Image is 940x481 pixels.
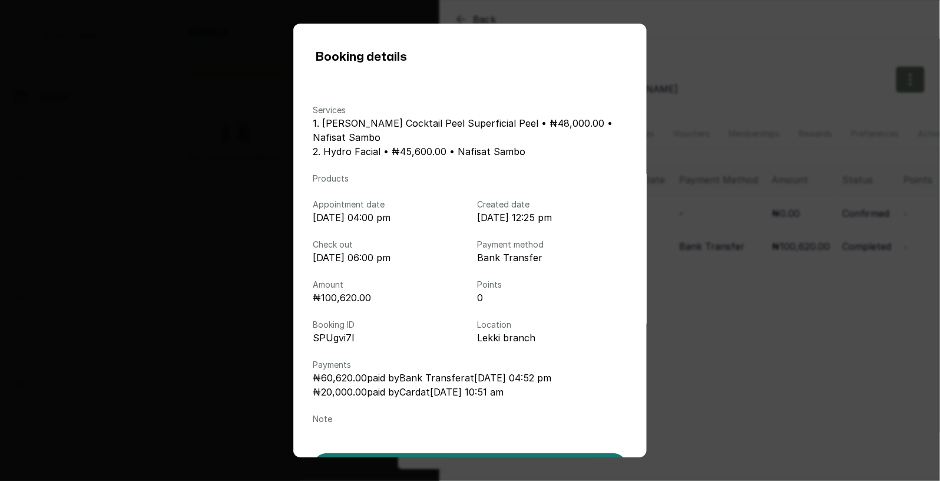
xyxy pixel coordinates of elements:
[313,116,627,144] p: 1. [PERSON_NAME] Cocktail Peel Superficial Peel • ₦48,000.00 • Nafisat Sambo
[313,239,463,251] p: Check out
[313,104,627,116] p: Services
[477,210,627,225] p: [DATE] 12:25 pm
[313,291,463,305] p: ₦100,620.00
[313,385,627,399] p: ₦20,000.00 paid by Card at [DATE] 10:51 am
[477,319,627,331] p: Location
[477,199,627,210] p: Created date
[313,199,463,210] p: Appointment date
[477,239,627,251] p: Payment method
[313,319,463,331] p: Booking ID
[313,144,627,159] p: 2. Hydro Facial • ₦45,600.00 • Nafisat Sambo
[313,279,463,291] p: Amount
[313,371,627,385] p: ₦60,620.00 paid by Bank Transfer at [DATE] 04:52 pm
[313,359,627,371] p: Payments
[313,210,463,225] p: [DATE] 04:00 pm
[313,251,463,265] p: [DATE] 06:00 pm
[477,251,627,265] p: Bank Transfer
[477,279,627,291] p: Points
[477,291,627,305] p: 0
[477,331,627,345] p: Lekki branch
[313,413,627,425] p: Note
[313,173,627,185] p: Products
[313,331,463,345] p: SPUgvi7l
[315,48,406,67] h1: Booking details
